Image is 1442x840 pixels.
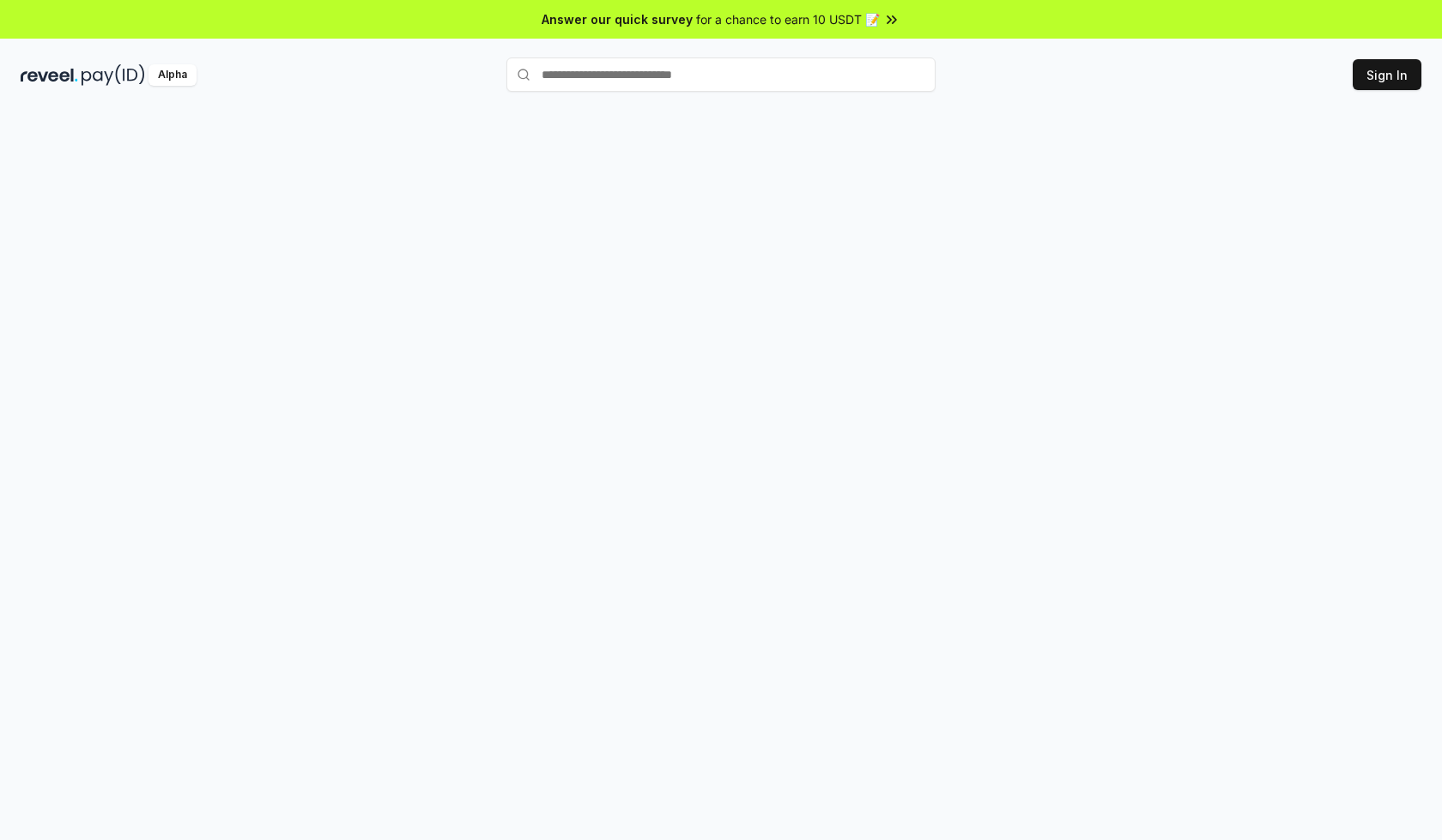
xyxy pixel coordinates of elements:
[696,10,880,28] span: for a chance to earn 10 USDT 📝
[21,64,78,86] img: reveel_dark
[82,64,145,86] img: pay_id
[542,10,693,28] span: Answer our quick survey
[148,64,197,86] div: Alpha
[1353,59,1421,90] button: Sign In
